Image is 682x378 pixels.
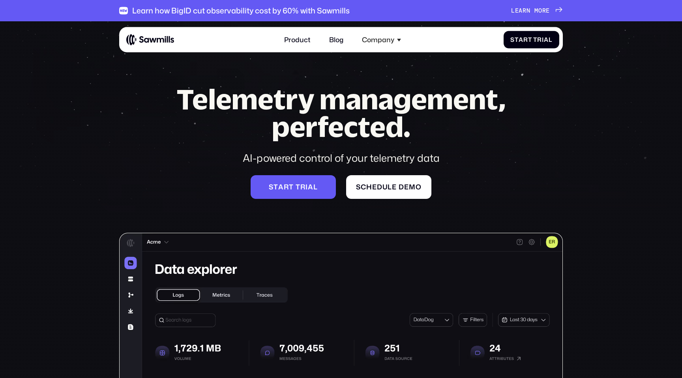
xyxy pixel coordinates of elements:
span: e [392,183,397,191]
span: a [519,36,523,43]
a: StartTrial [504,31,559,49]
span: t [296,183,300,191]
span: a [544,36,549,43]
a: Product [279,30,315,49]
h1: Telemetry management, perfected. [160,85,522,140]
span: S [356,183,361,191]
span: o [538,7,542,14]
span: S [269,183,274,191]
span: d [399,183,404,191]
a: Learnmore [511,7,563,14]
span: h [366,183,372,191]
span: t [515,36,519,43]
span: r [542,7,546,14]
span: m [534,7,538,14]
span: r [523,7,526,14]
span: r [537,36,542,43]
a: Scheduledemo [346,175,431,199]
span: i [305,183,308,191]
span: c [361,183,366,191]
span: e [515,7,519,14]
span: u [382,183,388,191]
span: T [533,36,537,43]
span: r [300,183,305,191]
span: m [409,183,416,191]
span: S [510,36,515,43]
span: l [313,183,318,191]
span: t [274,183,278,191]
span: n [526,7,530,14]
span: o [416,183,422,191]
span: a [308,183,313,191]
span: t [528,36,532,43]
div: Company [357,30,406,49]
span: r [523,36,528,43]
span: a [278,183,284,191]
div: AI-powered control of your telemetry data [160,151,522,165]
span: l [549,36,553,43]
span: i [542,36,544,43]
span: l [388,183,392,191]
span: e [372,183,377,191]
span: L [511,7,515,14]
span: e [404,183,409,191]
span: a [519,7,523,14]
a: Starttrial [251,175,336,199]
div: Company [362,36,394,44]
span: r [284,183,289,191]
span: d [377,183,382,191]
span: t [289,183,294,191]
a: Blog [324,30,348,49]
div: Learn how BigID cut observability cost by 60% with Sawmills [132,6,350,15]
span: e [546,7,550,14]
